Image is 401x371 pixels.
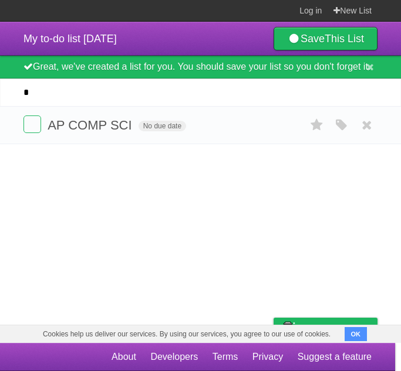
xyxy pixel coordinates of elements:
a: SaveThis List [274,27,378,50]
img: Buy me a coffee [279,318,295,338]
span: AP COMP SCI [48,118,134,132]
button: OK [345,327,368,341]
a: Developers [150,346,198,368]
b: This List [325,33,364,45]
a: Suggest a feature [298,346,372,368]
a: Terms [213,346,238,368]
a: Buy me a coffee [274,318,378,339]
span: Buy me a coffee [298,318,372,339]
span: My to-do list [DATE] [23,33,117,45]
span: No due date [139,121,186,131]
a: Privacy [252,346,283,368]
a: About [112,346,136,368]
label: Star task [306,115,328,135]
label: Done [23,115,41,133]
span: Cookies help us deliver our services. By using our services, you agree to our use of cookies. [31,325,342,343]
